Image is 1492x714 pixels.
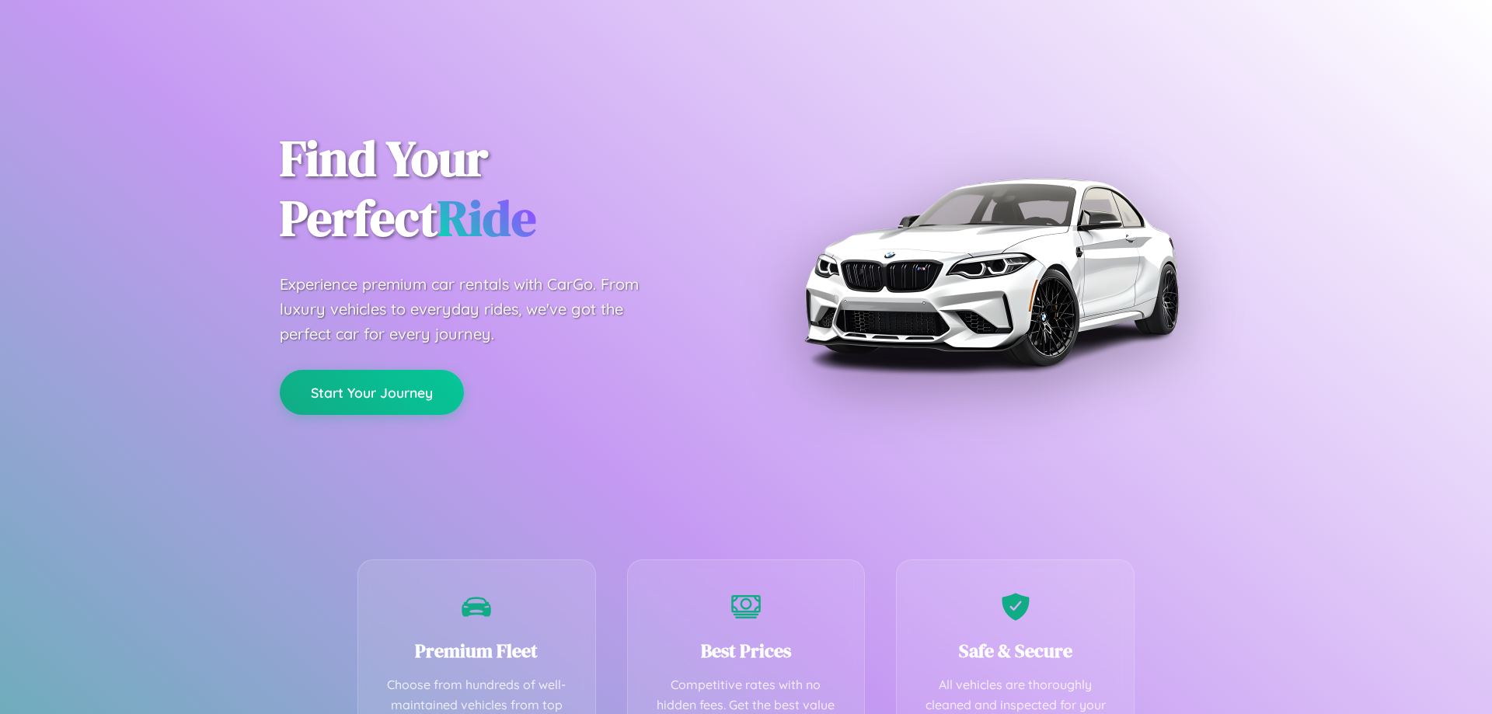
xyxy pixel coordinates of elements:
[280,129,723,249] h1: Find Your Perfect
[280,272,668,347] p: Experience premium car rentals with CarGo. From luxury vehicles to everyday rides, we've got the ...
[920,638,1110,663] h3: Safe & Secure
[280,370,464,415] button: Start Your Journey
[382,638,572,663] h3: Premium Fleet
[797,78,1185,466] img: Premium BMW car rental vehicle
[437,184,536,252] span: Ride
[651,638,842,663] h3: Best Prices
